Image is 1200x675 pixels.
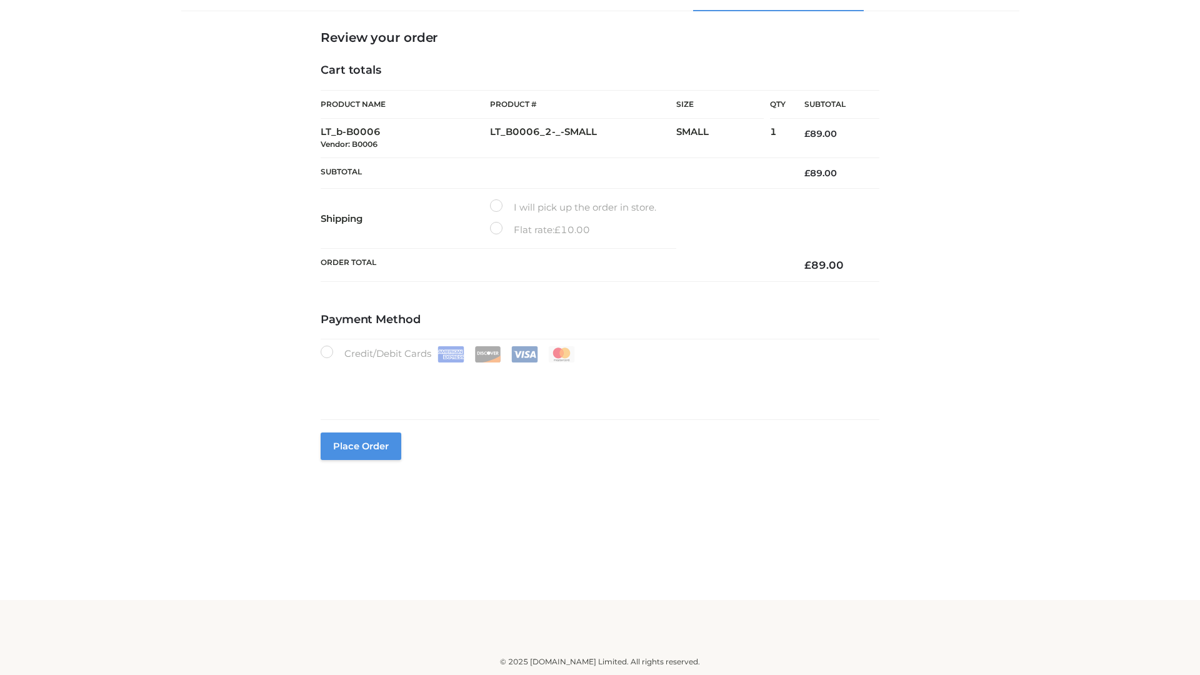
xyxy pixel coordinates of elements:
label: Flat rate: [490,222,590,238]
bdi: 89.00 [804,167,837,179]
small: Vendor: B0006 [321,139,377,149]
img: Visa [511,346,538,362]
span: £ [804,128,810,139]
th: Subtotal [321,157,786,188]
th: Product Name [321,90,490,119]
td: 1 [770,119,786,158]
div: © 2025 [DOMAIN_NAME] Limited. All rights reserved. [186,656,1014,668]
button: Place order [321,432,401,460]
bdi: 89.00 [804,259,844,271]
td: LT_b-B0006 [321,119,490,158]
th: Product # [490,90,676,119]
th: Qty [770,90,786,119]
label: I will pick up the order in store. [490,199,656,216]
th: Order Total [321,249,786,282]
th: Subtotal [786,91,879,119]
span: £ [804,167,810,179]
h3: Review your order [321,30,879,45]
bdi: 10.00 [554,224,590,236]
h4: Payment Method [321,313,879,327]
td: SMALL [676,119,770,158]
td: LT_B0006_2-_-SMALL [490,119,676,158]
h4: Cart totals [321,64,879,77]
bdi: 89.00 [804,128,837,139]
span: £ [804,259,811,271]
img: Mastercard [548,346,575,362]
th: Size [676,91,764,119]
label: Credit/Debit Cards [321,346,576,362]
span: £ [554,224,561,236]
img: Discover [474,346,501,362]
img: Amex [437,346,464,362]
iframe: Secure payment input frame [318,360,877,406]
th: Shipping [321,189,490,249]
